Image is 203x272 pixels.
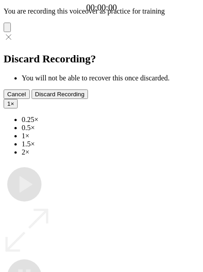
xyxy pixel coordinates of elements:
button: 1× [4,99,18,108]
p: You are recording this voiceover as practice for training [4,7,199,15]
button: Cancel [4,89,30,99]
button: Discard Recording [32,89,88,99]
li: 0.5× [22,124,199,132]
span: 1 [7,100,10,107]
li: You will not be able to recover this once discarded. [22,74,199,82]
h2: Discard Recording? [4,53,199,65]
li: 0.25× [22,116,199,124]
a: 00:00:00 [86,3,117,13]
li: 1.5× [22,140,199,148]
li: 1× [22,132,199,140]
li: 2× [22,148,199,156]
